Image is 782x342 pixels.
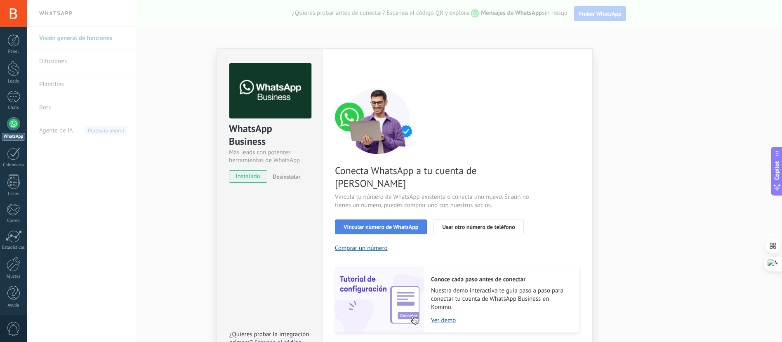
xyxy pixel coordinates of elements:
[2,274,26,279] div: Ajustes
[335,193,531,210] span: Vincula tu número de WhatsApp existente o conecta uno nuevo. Si aún no tienes un número, puedes c...
[2,105,26,111] div: Chats
[442,224,515,230] span: Usar otro número de teléfono
[2,79,26,84] div: Leads
[433,219,523,234] button: Usar otro número de teléfono
[2,245,26,250] div: Estadísticas
[335,219,427,234] button: Vincular número de WhatsApp
[229,149,310,164] div: Más leads con potentes herramientas de WhatsApp
[344,224,418,230] span: Vincular número de WhatsApp
[773,161,781,180] span: Copilot
[335,164,531,190] span: Conecta WhatsApp a tu cuenta de [PERSON_NAME]
[229,170,267,183] span: instalado
[229,122,310,149] div: WhatsApp Business
[2,191,26,197] div: Listas
[2,133,25,141] div: WhatsApp
[273,173,300,180] span: Desinstalar
[2,303,26,308] div: Ayuda
[335,244,388,252] button: Comprar un número
[335,88,422,154] img: connect number
[229,63,311,119] img: logo_main.png
[431,316,571,324] a: Ver demo
[269,170,300,183] button: Desinstalar
[431,276,571,283] h2: Conoce cada paso antes de conectar
[431,287,571,311] span: Nuestra demo interactiva te guía paso a paso para conectar tu cuenta de WhatsApp Business en Kommo.
[2,49,26,54] div: Panel
[2,218,26,224] div: Correo
[2,163,26,168] div: Calendario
